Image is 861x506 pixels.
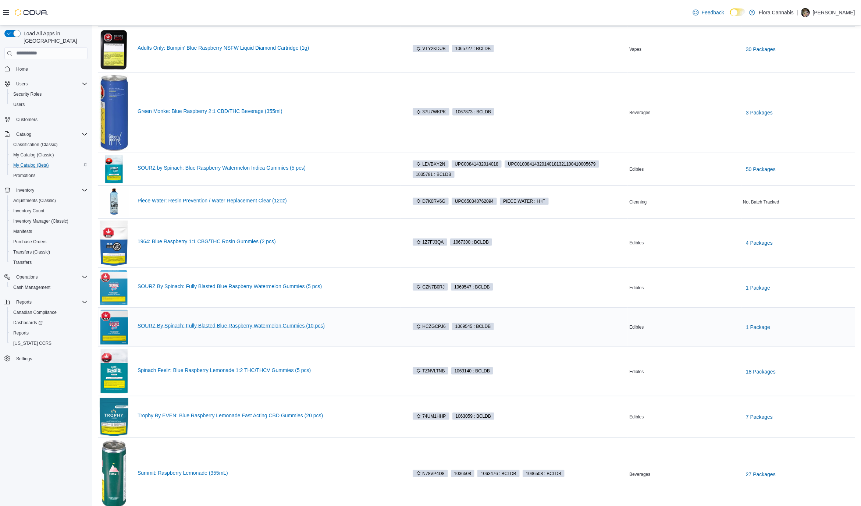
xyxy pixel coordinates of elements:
[7,195,90,206] button: Adjustments (Classic)
[10,227,35,236] a: Manifests
[500,198,548,205] span: PIECE WATER : H+F
[99,348,129,394] img: Spinach Feelz: Blue Raspberry Lemonade 1:2 THC/THCV Gummies (5 pcs)
[13,354,35,363] a: Settings
[746,166,776,173] span: 50 Packages
[628,283,741,292] div: Edibles
[10,318,88,327] span: Dashboards
[413,108,449,116] span: 37U7WKPK
[628,165,741,174] div: Edibles
[13,186,37,195] button: Inventory
[10,283,88,292] span: Cash Management
[138,470,399,476] a: Summit: Raspberry Lemonade (355mL)
[416,198,445,205] span: D7K0RV6G
[746,368,776,375] span: 18 Packages
[13,208,45,214] span: Inventory Count
[13,340,51,346] span: [US_STATE] CCRS
[452,198,497,205] span: UPC650348762094
[10,339,54,348] a: [US_STATE] CCRS
[7,150,90,160] button: My Catalog (Classic)
[455,368,490,374] span: 1063140 : BCLDB
[455,323,491,330] span: 1069545 : BCLDB
[10,90,45,99] a: Security Roles
[13,218,68,224] span: Inventory Manager (Classic)
[1,129,90,139] button: Catalog
[13,64,88,74] span: Home
[10,339,88,348] span: Washington CCRS
[7,247,90,257] button: Transfers (Classic)
[452,413,495,420] span: 1063059 : BCLDB
[10,318,46,327] a: Dashboards
[13,130,88,139] span: Catalog
[454,284,490,290] span: 1069547 : BCLDB
[10,237,88,246] span: Purchase Orders
[413,198,449,205] span: D7K0RV6G
[801,8,810,17] div: Brodie Newman
[13,298,88,307] span: Reports
[481,470,516,477] span: 1063476 : BCLDB
[15,9,48,16] img: Cova
[10,206,88,215] span: Inventory Count
[413,413,449,420] span: 74UM1HHP
[746,239,773,247] span: 4 Packages
[10,196,88,205] span: Adjustments (Classic)
[413,367,448,375] span: TZNVLTNB
[10,100,28,109] a: Users
[7,139,90,150] button: Classification (Classic)
[797,8,798,17] p: |
[10,140,88,149] span: Classification (Classic)
[1,79,90,89] button: Users
[10,308,60,317] a: Canadian Compliance
[99,309,129,345] img: SOURZ By Spinach: Fully Blasted Blue Raspberry Watermelon Gummies (10 pcs)
[99,269,129,306] img: SOURZ By Spinach: Fully Blasted Blue Raspberry Watermelon Gummies (5 pcs)
[416,45,446,52] span: VTY2KDUB
[10,248,53,256] a: Transfers (Classic)
[456,109,491,115] span: 1067873 : BCLDB
[16,274,38,280] span: Operations
[413,323,449,330] span: HCZGCPJ6
[138,198,399,204] a: Piece Water: Resin Prevention / Water Replacement Clear (12oz)
[13,284,50,290] span: Cash Management
[10,217,71,226] a: Inventory Manager (Classic)
[13,65,31,74] a: Home
[138,413,399,418] a: Trophy By EVEN: Blue Raspberry Lemonade Fast Acting CBD Gummies (20 pcs)
[7,206,90,216] button: Inventory Count
[99,187,129,217] img: Piece Water: Resin Prevention / Water Replacement Clear (12oz)
[13,249,50,255] span: Transfers (Classic)
[13,79,31,88] button: Users
[13,142,58,148] span: Classification (Classic)
[13,273,41,282] button: Operations
[99,155,129,184] img: SOURZ by Spinach: Blue Raspberry Watermelon Indica Gummies (5 pcs)
[452,45,494,52] span: 1065727 : BCLDB
[10,140,61,149] a: Classification (Classic)
[452,323,494,330] span: 1069545 : BCLDB
[10,151,57,159] a: My Catalog (Classic)
[10,329,88,337] span: Reports
[743,105,776,120] button: 3 Packages
[413,238,447,246] span: 1Z7FJ3QA
[628,45,741,54] div: Vapes
[628,198,741,206] div: Cleaning
[7,318,90,328] a: Dashboards
[13,309,57,315] span: Canadian Compliance
[13,173,36,178] span: Promotions
[99,28,129,71] img: Adults Only: Bumpin' Blue Raspberry NSFW Liquid Diamond Cartridge (1g)
[453,239,489,245] span: 1067300 : BCLDB
[138,283,399,289] a: SOURZ By Spinach: Fully Blasted Blue Raspberry Watermelon Gummies (5 pcs)
[746,46,776,53] span: 30 Packages
[13,354,88,363] span: Settings
[13,91,42,97] span: Security Roles
[523,470,565,477] span: 1036508 : BCLDB
[759,8,794,17] p: Flora Cannabis
[13,330,29,336] span: Reports
[454,470,472,477] span: 1036508
[13,259,32,265] span: Transfers
[10,90,88,99] span: Security Roles
[16,356,32,362] span: Settings
[99,220,129,266] img: 1964: Blue Raspberry 1:1 CBG/THC Rosin Gummies (2 pcs)
[10,308,88,317] span: Canadian Compliance
[13,115,40,124] a: Customers
[743,236,776,250] button: 4 Packages
[16,187,34,193] span: Inventory
[746,109,773,116] span: 3 Packages
[1,185,90,195] button: Inventory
